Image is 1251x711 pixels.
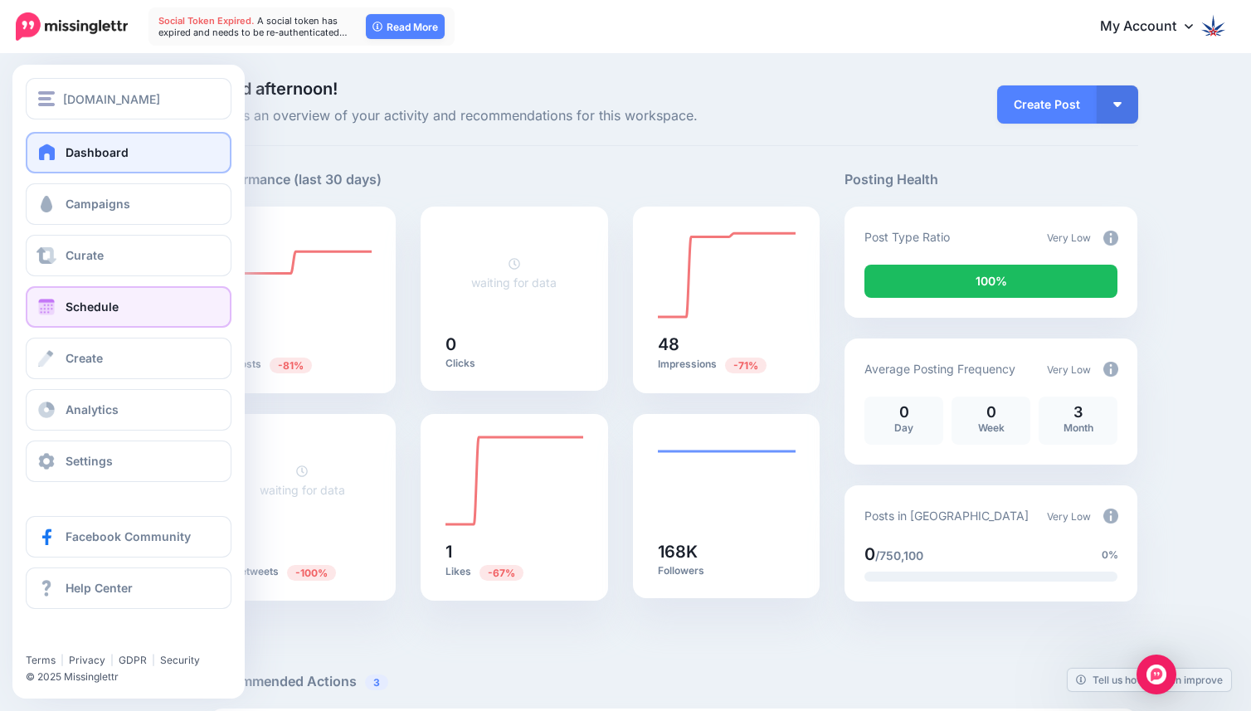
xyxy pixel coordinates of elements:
[209,105,820,127] span: Here's an overview of your activity and recommendations for this workspace.
[209,169,382,190] h5: Performance (last 30 days)
[978,421,1005,434] span: Week
[110,654,114,666] span: |
[26,630,159,646] iframe: Twitter Follow Button
[66,197,130,211] span: Campaigns
[873,405,935,420] p: 0
[234,564,372,580] p: Retweets
[1047,510,1091,523] span: Very Low
[152,654,155,666] span: |
[864,544,875,564] span: 0
[26,567,231,609] a: Help Center
[158,15,255,27] span: Social Token Expired.
[365,674,388,690] span: 3
[270,358,312,373] span: Previous period: 16
[864,506,1029,525] p: Posts in [GEOGRAPHIC_DATA]
[479,565,523,581] span: Previous period: 3
[69,654,105,666] a: Privacy
[26,669,249,685] li: © 2025 Missinglettr
[1103,231,1118,246] img: info-circle-grey.png
[445,564,583,580] p: Likes
[845,169,1137,190] h5: Posting Health
[1047,231,1091,244] span: Very Low
[864,227,950,246] p: Post Type Ratio
[119,654,147,666] a: GDPR
[16,12,128,41] img: Missinglettr
[260,464,345,497] a: waiting for data
[26,78,231,119] button: [DOMAIN_NAME]
[26,654,56,666] a: Terms
[63,90,160,109] span: [DOMAIN_NAME]
[26,286,231,328] a: Schedule
[26,441,231,482] a: Settings
[66,581,133,595] span: Help Center
[26,132,231,173] a: Dashboard
[1068,669,1231,691] a: Tell us how we can improve
[66,145,129,159] span: Dashboard
[1102,547,1118,563] span: 0%
[1137,655,1176,694] div: Open Intercom Messenger
[209,79,338,99] span: Good afternoon!
[1083,7,1226,47] a: My Account
[66,402,119,416] span: Analytics
[234,357,372,373] p: Posts
[209,671,1138,692] h5: Recommended Actions
[158,15,348,38] span: A social token has expired and needs to be re-authenticated…
[658,336,796,353] h5: 48
[66,351,103,365] span: Create
[1047,363,1091,376] span: Very Low
[287,565,336,581] span: Previous period: 3
[26,389,231,431] a: Analytics
[1113,102,1122,107] img: arrow-down-white.png
[234,543,372,560] h5: 0
[66,454,113,468] span: Settings
[864,359,1015,378] p: Average Posting Frequency
[471,256,557,290] a: waiting for data
[1064,421,1093,434] span: Month
[38,91,55,106] img: menu.png
[864,265,1117,298] div: 100% of your posts in the last 30 days were manually created (i.e. were not from Drip Campaigns o...
[658,543,796,560] h5: 168K
[234,336,372,353] h5: 3
[445,543,583,560] h5: 1
[66,299,119,314] span: Schedule
[1103,509,1118,524] img: info-circle-grey.png
[26,183,231,225] a: Campaigns
[66,248,104,262] span: Curate
[894,421,913,434] span: Day
[658,564,796,577] p: Followers
[445,336,583,353] h5: 0
[366,14,445,39] a: Read More
[160,654,200,666] a: Security
[1103,362,1118,377] img: info-circle-grey.png
[725,358,767,373] span: Previous period: 163
[26,338,231,379] a: Create
[875,548,923,562] span: /750,100
[26,516,231,558] a: Facebook Community
[66,529,191,543] span: Facebook Community
[1047,405,1109,420] p: 3
[26,235,231,276] a: Curate
[61,654,64,666] span: |
[445,357,583,370] p: Clicks
[658,357,796,373] p: Impressions
[960,405,1022,420] p: 0
[997,85,1097,124] a: Create Post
